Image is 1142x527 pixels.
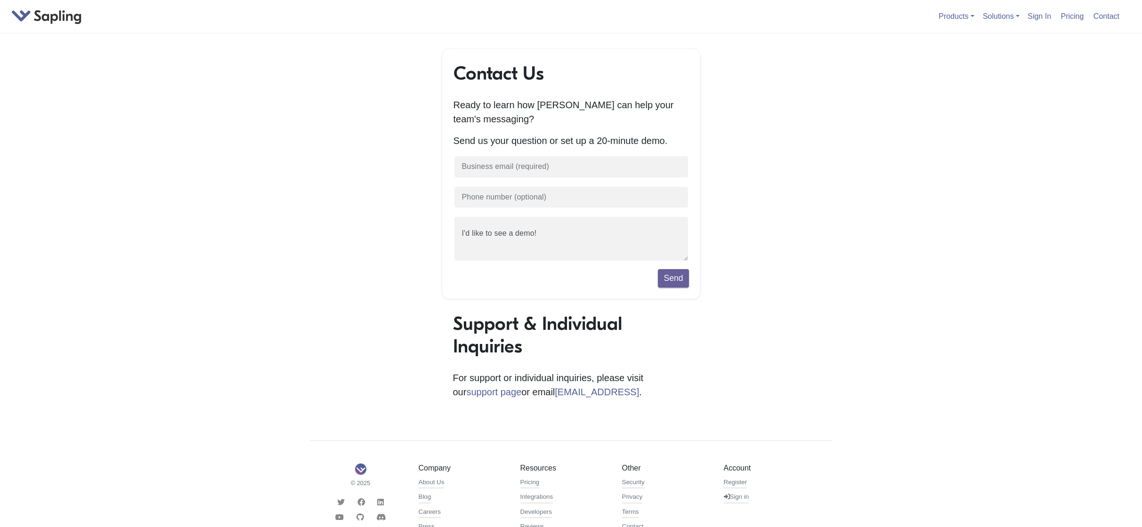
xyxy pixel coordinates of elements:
[939,12,974,20] a: Products
[658,269,688,287] button: Send
[520,507,552,519] a: Developers
[355,463,366,475] img: Sapling Logo
[419,507,441,519] a: Careers
[453,371,689,399] p: For support or individual inquiries, please visit our or email .
[1024,8,1055,24] a: Sign In
[520,478,540,489] a: Pricing
[454,155,689,178] input: Business email (required)
[1057,8,1088,24] a: Pricing
[724,478,747,489] a: Register
[622,463,710,472] h5: Other
[454,216,689,262] textarea: I'd like to see a demo!
[376,513,386,521] i: Discord
[419,492,431,503] a: Blog
[356,513,364,521] i: Github
[466,387,521,397] a: support page
[622,492,643,503] a: Privacy
[454,62,689,85] h1: Contact Us
[724,463,811,472] h5: Account
[983,12,1020,20] a: Solutions
[377,498,384,506] i: LinkedIn
[622,507,639,519] a: Terms
[419,478,445,489] a: About Us
[622,478,645,489] a: Security
[724,492,749,503] a: Sign in
[419,463,506,472] h5: Company
[337,498,345,506] i: Twitter
[520,492,553,503] a: Integrations
[317,479,405,487] small: © 2025
[335,513,344,521] i: Youtube
[520,463,608,472] h5: Resources
[555,387,639,397] a: [EMAIL_ADDRESS]
[1090,8,1123,24] a: Contact
[454,134,689,148] p: Send us your question or set up a 20-minute demo.
[453,312,689,358] h1: Support & Individual Inquiries
[454,186,689,209] input: Phone number (optional)
[454,98,689,126] p: Ready to learn how [PERSON_NAME] can help your team's messaging?
[357,498,365,506] i: Facebook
